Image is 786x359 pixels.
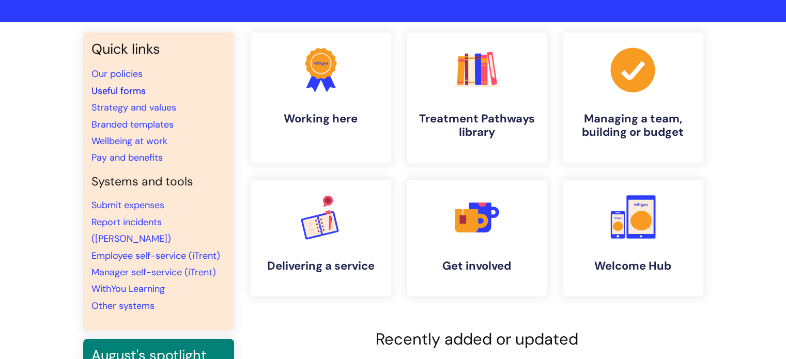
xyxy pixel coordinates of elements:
[91,199,164,211] a: Submit expenses
[91,266,216,278] a: Manager self-service (iTrent)
[259,112,383,126] h4: Working here
[91,41,226,57] h3: Quick links
[91,85,146,97] a: Useful forms
[91,101,176,114] a: Strategy and values
[91,135,167,147] a: Wellbeing at work
[571,259,695,273] h4: Welcome Hub
[563,33,703,163] a: Managing a team, building or budget
[415,112,539,139] h4: Treatment Pathways library
[91,68,143,80] a: Our policies
[91,283,165,295] a: WithYou Learning
[91,249,220,262] a: Employee self-service (iTrent)
[91,300,155,312] a: Other systems
[415,259,539,273] h4: Get involved
[251,180,391,296] a: Delivering a service
[563,180,703,296] a: Welcome Hub
[91,175,226,189] h4: Systems and tools
[571,112,695,139] h4: Managing a team, building or budget
[407,33,547,163] a: Treatment Pathways library
[407,180,547,296] a: Get involved
[91,118,174,131] a: Branded templates
[91,151,163,164] a: Pay and benefits
[259,259,383,273] h4: Delivering a service
[251,330,703,349] h2: Recently added or updated
[251,33,391,163] a: Working here
[91,216,171,245] a: Report incidents ([PERSON_NAME])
